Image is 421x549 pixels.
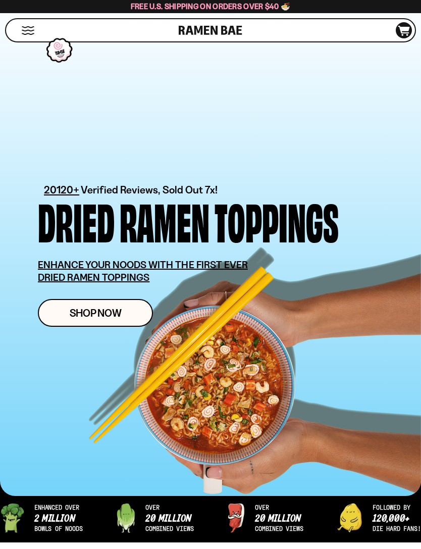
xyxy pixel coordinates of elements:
div: Toppings [215,197,339,243]
button: Mobile Menu Trigger [21,26,35,35]
span: Free U.S. Shipping on Orders over $40 🍜 [131,2,291,11]
a: Shop Now [38,299,153,327]
span: Shop Now [70,308,122,318]
span: 20120+ [44,182,79,197]
div: Ramen [120,197,209,243]
div: Dried [38,197,115,243]
span: Verified Reviews, Sold Out 7x! [81,183,218,196]
u: ENHANCE YOUR NOODS WITH THE FIRST EVER DRIED RAMEN TOPPINGS [38,259,248,283]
